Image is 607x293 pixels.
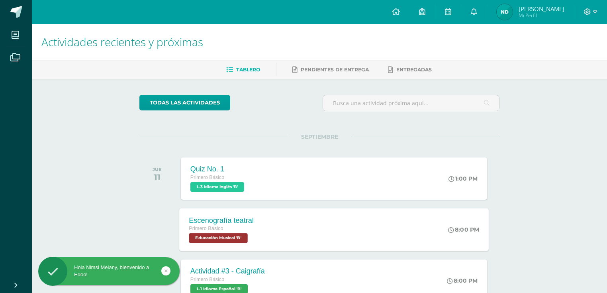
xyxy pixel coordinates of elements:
div: 8:00 PM [448,226,479,233]
div: 8:00 PM [447,277,478,284]
span: SEPTIEMBRE [288,133,351,140]
div: 11 [153,172,162,182]
img: e1ff1a1f64771d02874101921f4571d2.png [497,4,513,20]
span: Tablero [236,67,260,73]
div: Actividad #3 - Caigrafía [190,267,265,275]
div: Quiz No. 1 [190,165,246,173]
a: Pendientes de entrega [292,63,369,76]
div: Hola Nimsi Melany, bienvenido a Edoo! [38,264,180,278]
span: [PERSON_NAME] [519,5,564,13]
input: Busca una actividad próxima aquí... [323,95,499,111]
span: Mi Perfil [519,12,564,19]
span: Primero Básico [189,226,223,231]
div: 1:00 PM [448,175,478,182]
span: Educación Musical 'B' [189,233,247,243]
span: L.3 Idioma Inglés 'B' [190,182,244,192]
a: Entregadas [388,63,432,76]
a: todas las Actividades [139,95,230,110]
span: Primero Básico [190,175,224,180]
span: Entregadas [396,67,432,73]
div: Escenografía teatral [189,216,254,224]
span: Primero Básico [190,277,224,282]
div: JUE [153,167,162,172]
a: Tablero [226,63,260,76]
span: Actividades recientes y próximas [41,34,203,49]
span: Pendientes de entrega [301,67,369,73]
